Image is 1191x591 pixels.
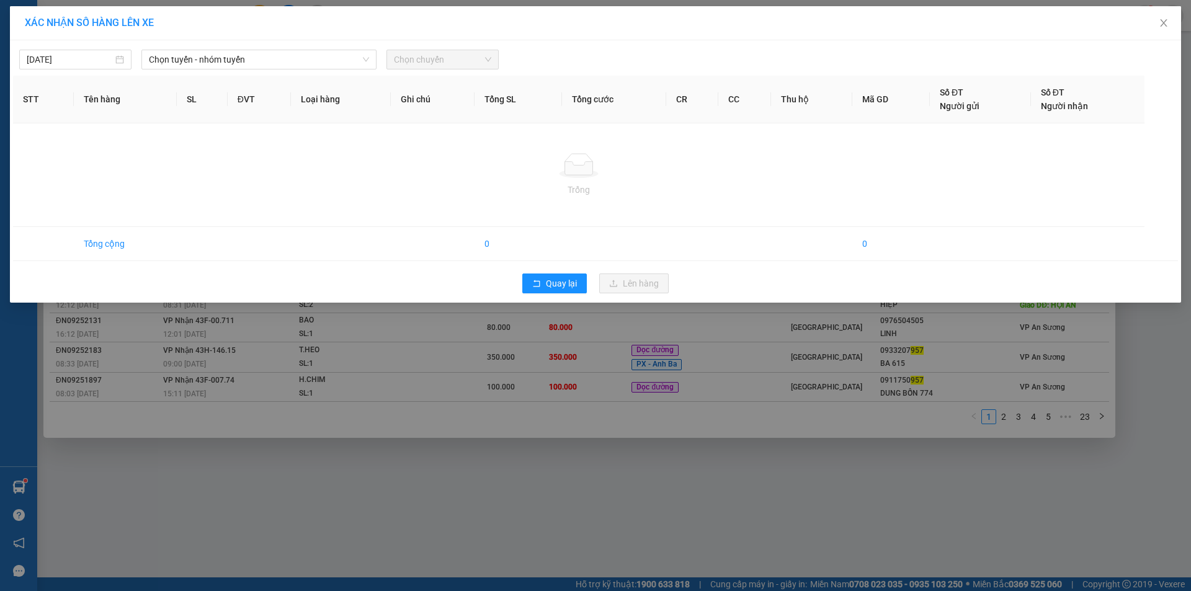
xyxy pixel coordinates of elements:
span: Chọn chuyến [394,50,491,69]
button: rollbackQuay lại [522,273,587,293]
span: Người gửi [940,101,979,111]
span: environment [6,69,15,78]
th: Thu hộ [771,76,852,123]
th: Tổng SL [475,76,562,123]
th: Tổng cước [562,76,666,123]
span: rollback [532,279,541,289]
th: Ghi chú [391,76,475,123]
button: uploadLên hàng [599,273,669,293]
span: down [362,56,370,63]
th: Loại hàng [291,76,391,123]
span: Quay lại [546,277,577,290]
th: CR [666,76,719,123]
button: Close [1146,6,1181,41]
span: Số ĐT [1041,87,1064,97]
th: CC [718,76,771,123]
span: close [1159,18,1169,28]
th: ĐVT [228,76,291,123]
td: Tổng cộng [74,227,177,261]
b: 39/4A Quốc Lộ 1A - [GEOGRAPHIC_DATA] - An Sương - [GEOGRAPHIC_DATA] [6,68,83,146]
span: XÁC NHẬN SỐ HÀNG LÊN XE [25,17,154,29]
li: VP VP An Sương [6,53,86,66]
th: Mã GD [852,76,930,123]
td: 0 [475,227,562,261]
input: 12/10/2025 [27,53,113,66]
span: Số ĐT [940,87,963,97]
th: SL [177,76,227,123]
th: STT [13,76,74,123]
li: [PERSON_NAME] [6,6,180,30]
th: Tên hàng [74,76,177,123]
span: Người nhận [1041,101,1088,111]
div: Trống [23,183,1135,197]
td: 0 [852,227,930,261]
li: VP [GEOGRAPHIC_DATA] [86,53,165,94]
span: Chọn tuyến - nhóm tuyến [149,50,369,69]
